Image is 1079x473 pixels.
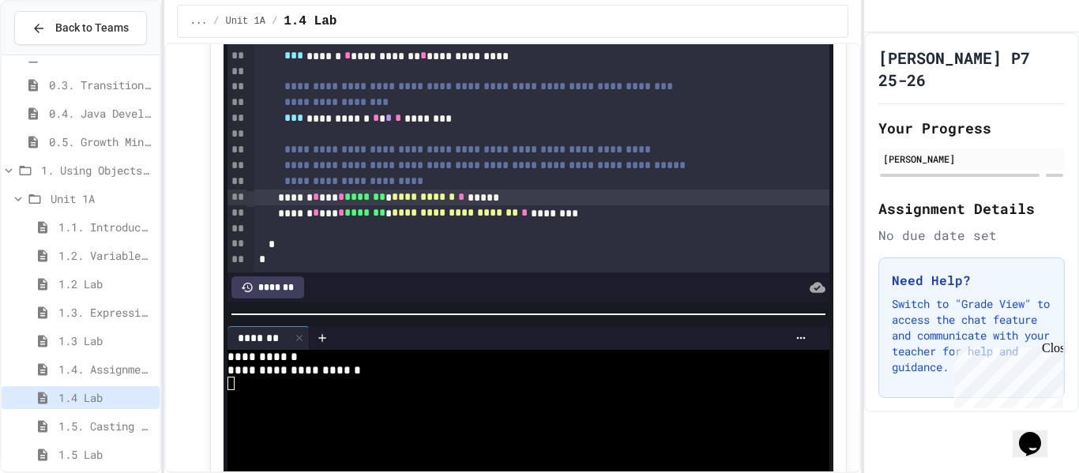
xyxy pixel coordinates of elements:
[892,296,1051,375] p: Switch to "Grade View" to access the chat feature and communicate with your teacher for help and ...
[41,162,153,178] span: 1. Using Objects and Methods
[58,446,153,463] span: 1.5 Lab
[49,133,153,150] span: 0.5. Growth Mindset and Pair Programming
[213,15,219,28] span: /
[49,77,153,93] span: 0.3. Transitioning from AP CSP to AP CSA
[51,190,153,207] span: Unit 1A
[58,332,153,349] span: 1.3 Lab
[58,247,153,264] span: 1.2. Variables and Data Types
[58,219,153,235] span: 1.1. Introduction to Algorithms, Programming, and Compilers
[878,117,1065,139] h2: Your Progress
[878,226,1065,245] div: No due date set
[883,152,1060,166] div: [PERSON_NAME]
[58,361,153,377] span: 1.4. Assignment and Input
[58,304,153,321] span: 1.3. Expressions and Output [New]
[58,389,153,406] span: 1.4 Lab
[55,20,129,36] span: Back to Teams
[878,197,1065,220] h2: Assignment Details
[272,15,277,28] span: /
[190,15,208,28] span: ...
[892,271,1051,290] h3: Need Help?
[1013,410,1063,457] iframe: chat widget
[226,15,265,28] span: Unit 1A
[6,6,109,100] div: Chat with us now!Close
[58,276,153,292] span: 1.2 Lab
[49,105,153,122] span: 0.4. Java Development Environments
[878,47,1065,91] h1: [PERSON_NAME] P7 25-26
[284,12,336,31] span: 1.4 Lab
[948,341,1063,408] iframe: chat widget
[14,11,147,45] button: Back to Teams
[58,418,153,434] span: 1.5. Casting and Ranges of Values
